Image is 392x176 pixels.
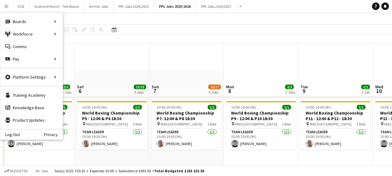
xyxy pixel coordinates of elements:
[357,105,365,110] span: 1/1
[301,101,370,150] app-job-card: 10:00-19:00 (9h)1/1World Boxing Championship P11 - 12:00 & P12 - 18:30 M&S [GEOGRAPHIC_DATA]1 Rol...
[76,87,84,95] span: 6
[225,87,234,95] span: 8
[10,169,28,173] span: Budgeted
[0,53,63,65] div: Pay
[84,0,114,12] button: Ad Hoc Jobs
[82,105,107,110] span: 10:00-19:00 (9h)
[154,169,204,173] span: Total Budgeted £233 221.30
[231,105,256,110] span: 10:00-19:00 (9h)
[226,110,296,121] h3: World Boxing Championship P9 - 12:00 & P10 18:30
[300,87,308,95] span: 9
[356,122,365,126] span: 1 Role
[134,90,146,95] div: 5 Jobs
[374,87,383,95] span: 10
[151,87,159,95] span: 7
[0,71,63,83] div: Platform Settings
[0,28,63,40] div: Workforce
[133,105,142,110] span: 1/1
[361,85,370,89] span: 1/1
[161,122,202,126] span: M&S [GEOGRAPHIC_DATA]
[306,105,331,110] span: 10:00-19:00 (9h)
[77,101,147,150] app-job-card: 10:00-19:00 (9h)1/1World Boxing Championship P5 - 12:00 & P6 18:30 M&S [GEOGRAPHIC_DATA]1 RoleTea...
[209,90,220,95] div: 5 Jobs
[301,110,370,121] h3: World Boxing Championship P11 - 12:00 & P12 - 18:30
[77,129,147,150] app-card-role: Team Leader1/110:00-19:00 (9h)[PERSON_NAME]
[196,0,237,12] button: PPL Jobs 2026/2027
[310,122,351,126] span: M&S [GEOGRAPHIC_DATA]
[226,84,234,90] span: Mon
[0,132,20,137] a: Log Out
[152,129,221,150] app-card-role: Team Leader1/110:00-19:00 (9h)[PERSON_NAME]
[55,169,204,173] div: Salary £232 730.30 + Expenses £0.00 + Subsistence £491.00 =
[208,105,216,110] span: 1/1
[301,84,308,90] span: Tue
[226,101,296,150] app-job-card: 10:00-19:00 (9h)1/1World Boxing Championship P9 - 12:00 & P10 18:30 M&S [GEOGRAPHIC_DATA]1 RoleTe...
[44,132,63,137] a: Privacy
[0,40,63,53] a: Comms
[0,101,63,114] a: Knowledge Base
[13,0,29,12] button: ECB
[282,105,291,110] span: 1/1
[285,90,295,95] div: 2 Jobs
[207,122,216,126] span: 1 Role
[29,0,84,12] button: Scotland Match - Test Board
[3,168,29,174] button: Budgeted
[301,129,370,150] app-card-role: Team Leader1/110:00-19:00 (9h)[PERSON_NAME]
[157,105,182,110] span: 10:00-19:00 (9h)
[133,122,142,126] span: 1 Role
[235,122,277,126] span: M&S [GEOGRAPHIC_DATA]
[282,122,291,126] span: 1 Role
[62,90,71,95] div: 2 Jobs
[152,101,221,150] app-job-card: 10:00-19:00 (9h)1/1World Boxing Championship P7- 12:00 & P8 18:30 M&S [GEOGRAPHIC_DATA]1 RoleTeam...
[61,85,70,89] span: 2/2
[77,110,147,121] h3: World Boxing Championship P5 - 12:00 & P6 18:30
[152,84,159,90] span: Sun
[154,0,196,12] button: PPL Jobs 2025/2026
[226,129,296,150] app-card-role: Team Leader1/110:00-19:00 (9h)[PERSON_NAME]
[0,114,63,126] a: Product Updates
[361,90,370,95] div: 1 Job
[285,85,294,89] span: 2/2
[134,85,146,89] span: 13/13
[0,15,63,28] div: Boards
[375,84,383,90] span: Wed
[152,110,221,121] h3: World Boxing Championship P7- 12:00 & P8 18:30
[77,84,84,90] span: Sat
[114,0,154,12] button: PPL Jobs 2024/2025
[0,89,63,101] a: Training Academy
[86,122,128,126] span: M&S [GEOGRAPHIC_DATA]
[208,85,221,89] span: 16/17
[34,169,49,173] span: All jobs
